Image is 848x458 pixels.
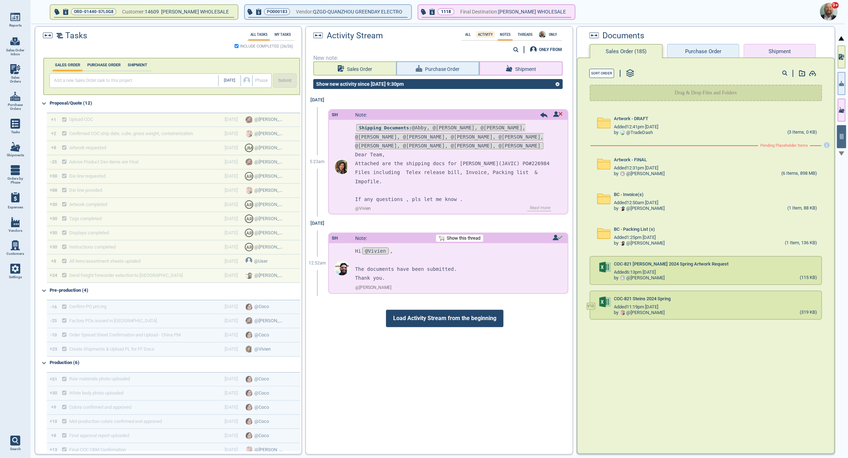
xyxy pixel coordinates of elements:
[355,168,557,186] p: Files including Telex release bill, Invoice, Packing list & Impofile.
[51,405,56,410] div: +9
[516,33,535,37] label: Threads
[599,296,611,308] img: excel
[355,265,557,274] p: The documents have been submitted.
[7,153,24,157] span: Shipments
[614,192,644,197] span: BC - Invoice(s)
[248,33,270,37] label: All Tasks
[272,33,293,37] label: My Tasks
[50,216,57,222] div: +30
[313,55,566,61] span: New note:
[10,12,20,22] img: menu_icon
[310,160,325,164] span: 5:23am
[126,63,150,67] label: SHIPMENT
[50,447,57,453] div: +13
[675,89,737,96] p: Drag & Drop Files and Folders
[296,7,313,16] span: Vendor:
[65,31,87,40] span: Tasks
[240,45,279,48] span: INCLUDE COMPLETED
[50,419,57,424] div: +10
[10,447,21,451] span: Search
[6,252,24,256] span: Customers
[51,131,56,136] div: +2
[620,241,625,246] img: Avatar
[831,2,839,9] span: 9+
[463,33,473,37] label: All
[332,112,338,118] div: SH
[614,166,659,171] span: Added 12:31pm [DATE]
[335,160,349,174] img: Avatar
[327,31,383,40] span: Activity Stream
[355,159,557,168] p: Attached are the shipping docs for [PERSON_NAME](JAVIC) PO#226984
[787,206,817,211] div: (1 Item, 88 KB)
[614,124,659,130] span: Added 12:41pm [DATE]
[614,275,665,281] div: by @ [PERSON_NAME]
[800,310,817,315] div: (319 KB)
[355,235,367,241] span: Note:
[820,3,838,21] img: Avatar
[50,318,57,324] div: -25
[599,262,611,273] img: excel
[161,9,229,15] span: [PERSON_NAME] WHOLESALE
[245,5,411,19] button: PO000183Vendor:QZGD-QUANZHOU GREENDAY ELECTRO
[51,433,56,439] div: +8
[50,333,57,338] div: -10
[590,44,663,58] button: Sales Order (185)
[614,296,671,302] span: COC-821 Steins 2024 Spring
[614,116,649,122] span: Artwork - DRAFT
[85,63,123,67] label: PURCHASE ORDER
[332,236,338,241] div: SH
[313,7,402,16] span: QZGD-QUANZHOU GREENDAY ELECTRO
[614,227,655,232] span: BC - Packing List (s)
[6,177,25,185] span: Orders by Phase
[255,78,268,83] span: Phase
[614,171,665,177] div: by @ [PERSON_NAME]
[51,75,219,86] input: Add a new Sales Order task to this project
[6,103,25,111] span: Purchase Orders
[50,174,57,179] div: +30
[56,33,63,38] img: timeline2
[307,93,328,107] div: [DATE]
[51,145,56,151] div: +8
[9,229,22,233] span: Vendors
[313,81,407,87] div: Show new activity since [DATE] 9:30pm
[614,130,653,135] div: by @ TradeDash
[539,31,546,38] img: Avatar
[50,377,57,382] div: +51
[50,160,57,165] div: -25
[355,206,371,211] span: @ Vivien
[515,65,536,74] span: Shipment
[809,71,816,76] img: add-document
[587,303,595,310] label: V 10
[620,206,625,211] img: Avatar
[620,310,625,315] img: Avatar
[51,259,56,264] div: +8
[10,240,20,250] img: menu_icon
[362,247,389,255] span: @Vivien
[614,206,665,211] div: by @ [PERSON_NAME]
[760,144,808,148] span: Pending Placeholder Items
[50,230,57,236] div: +30
[307,217,328,230] div: [DATE]
[51,117,56,123] div: +1
[386,310,503,327] span: Load Activity Stream from the beginning
[6,48,25,56] span: Sales Order Inbox
[313,61,397,76] button: Sales Order
[498,33,513,37] label: Notes
[8,205,23,210] span: Expenses
[50,245,57,250] div: +30
[10,119,20,129] img: menu_icon
[50,5,238,19] button: ORD-01440-S7L0G8Customer:14609 [PERSON_NAME] WHOLESALE
[50,391,57,396] div: +30
[460,7,498,16] span: Final Destination:
[476,33,495,37] label: Activity
[799,70,805,77] img: add-document
[50,357,301,369] div: Production (6)
[50,347,57,352] div: +23
[355,124,544,149] span: @Abby, @[PERSON_NAME], @[PERSON_NAME], @[PERSON_NAME], @[PERSON_NAME], @[PERSON_NAME], @[PERSON_N...
[418,5,575,19] button: 1118Final Destination:[PERSON_NAME] WHOLESALE
[614,235,656,240] span: Added 1:25pm [DATE]
[50,273,57,278] div: +24
[122,7,145,16] span: Customer:
[50,305,57,310] div: -16
[547,33,559,37] span: ONLY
